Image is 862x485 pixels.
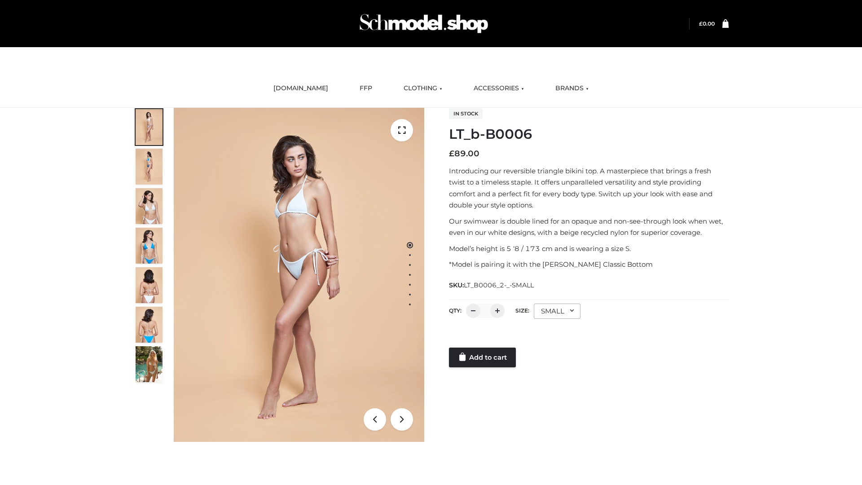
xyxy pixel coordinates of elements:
[549,79,595,98] a: BRANDS
[136,307,163,343] img: ArielClassicBikiniTop_CloudNine_AzureSky_OW114ECO_8-scaled.jpg
[464,281,534,289] span: LT_B0006_2-_-SMALL
[699,20,715,27] bdi: 0.00
[699,20,715,27] a: £0.00
[356,6,491,41] img: Schmodel Admin 964
[136,188,163,224] img: ArielClassicBikiniTop_CloudNine_AzureSky_OW114ECO_3-scaled.jpg
[534,304,581,319] div: SMALL
[449,307,462,314] label: QTY:
[467,79,531,98] a: ACCESSORIES
[397,79,449,98] a: CLOTHING
[449,259,729,270] p: *Model is pairing it with the [PERSON_NAME] Classic Bottom
[136,109,163,145] img: ArielClassicBikiniTop_CloudNine_AzureSky_OW114ECO_1-scaled.jpg
[449,149,454,159] span: £
[449,216,729,238] p: Our swimwear is double lined for an opaque and non-see-through look when wet, even in our white d...
[449,165,729,211] p: Introducing our reversible triangle bikini top. A masterpiece that brings a fresh twist to a time...
[353,79,379,98] a: FFP
[515,307,529,314] label: Size:
[174,108,424,442] img: ArielClassicBikiniTop_CloudNine_AzureSky_OW114ECO_1
[449,348,516,367] a: Add to cart
[449,243,729,255] p: Model’s height is 5 ‘8 / 173 cm and is wearing a size S.
[449,280,535,291] span: SKU:
[136,228,163,264] img: ArielClassicBikiniTop_CloudNine_AzureSky_OW114ECO_4-scaled.jpg
[449,149,479,159] bdi: 89.00
[136,346,163,382] img: Arieltop_CloudNine_AzureSky2.jpg
[267,79,335,98] a: [DOMAIN_NAME]
[449,126,729,142] h1: LT_b-B0006
[449,108,483,119] span: In stock
[699,20,703,27] span: £
[136,149,163,185] img: ArielClassicBikiniTop_CloudNine_AzureSky_OW114ECO_2-scaled.jpg
[136,267,163,303] img: ArielClassicBikiniTop_CloudNine_AzureSky_OW114ECO_7-scaled.jpg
